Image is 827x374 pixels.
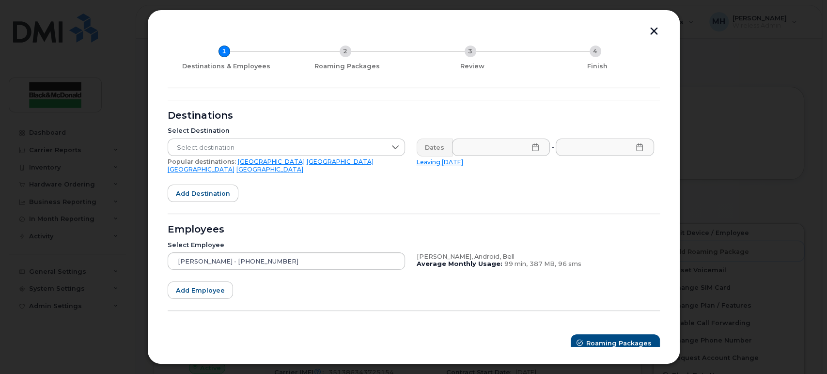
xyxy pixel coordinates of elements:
button: Add employee [168,281,233,299]
button: Roaming Packages [571,334,660,352]
button: Add destination [168,185,238,202]
input: Please fill out this field [556,139,654,156]
a: [GEOGRAPHIC_DATA] [236,166,303,173]
a: [GEOGRAPHIC_DATA] [238,158,305,165]
b: Average Monthly Usage: [417,260,502,267]
div: Employees [168,226,660,234]
input: Search device [168,252,405,270]
div: Finish [539,62,656,70]
a: Leaving [DATE] [417,158,463,166]
span: Roaming Packages [586,339,652,348]
span: 99 min, [504,260,528,267]
div: 4 [590,46,601,57]
div: Destinations [168,112,660,120]
input: Please fill out this field [452,139,550,156]
span: Add destination [176,189,230,198]
a: [GEOGRAPHIC_DATA] [307,158,374,165]
span: Select destination [168,139,386,156]
span: 96 sms [558,260,581,267]
div: - [549,139,556,156]
div: [PERSON_NAME], Android, Bell [417,253,654,261]
div: 3 [465,46,476,57]
a: [GEOGRAPHIC_DATA] [168,166,234,173]
div: Select Employee [168,241,405,249]
span: Popular destinations: [168,158,236,165]
div: 2 [340,46,351,57]
div: Review [414,62,531,70]
span: Add employee [176,286,225,295]
div: Roaming Packages [289,62,406,70]
span: 387 MB, [530,260,556,267]
div: Select Destination [168,127,405,135]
